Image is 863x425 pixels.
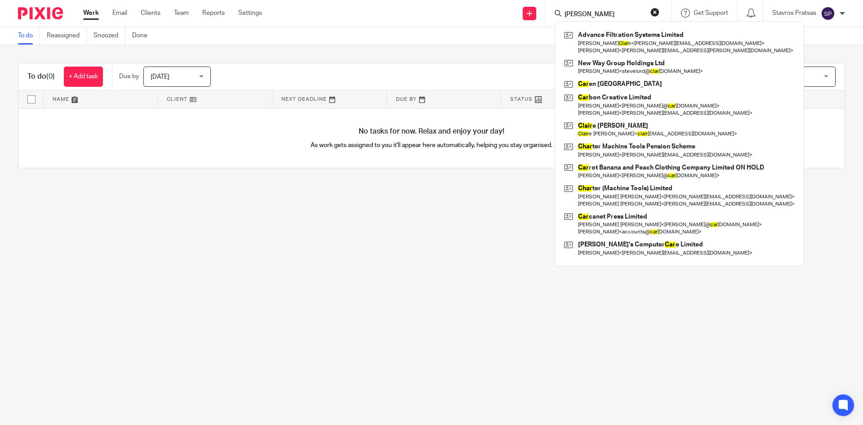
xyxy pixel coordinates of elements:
img: svg%3E [821,6,835,21]
h4: No tasks for now. Relax and enjoy your day! [18,127,845,136]
h1: To do [27,72,55,81]
a: Settings [238,9,262,18]
a: Reassigned [47,27,87,45]
a: Team [174,9,189,18]
p: Due by [119,72,139,81]
a: Work [83,9,99,18]
a: + Add task [64,67,103,87]
img: Pixie [18,7,63,19]
button: Clear [650,8,659,17]
input: Search [564,11,645,19]
span: Get Support [694,10,728,16]
a: To do [18,27,40,45]
a: Reports [202,9,225,18]
span: (0) [46,73,55,80]
a: Snoozed [93,27,125,45]
p: Stavros Pratsas [772,9,816,18]
span: [DATE] [151,74,169,80]
a: Clients [141,9,160,18]
a: Done [132,27,154,45]
a: Email [112,9,127,18]
p: As work gets assigned to you it'll appear here automatically, helping you stay organised. [225,141,638,150]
